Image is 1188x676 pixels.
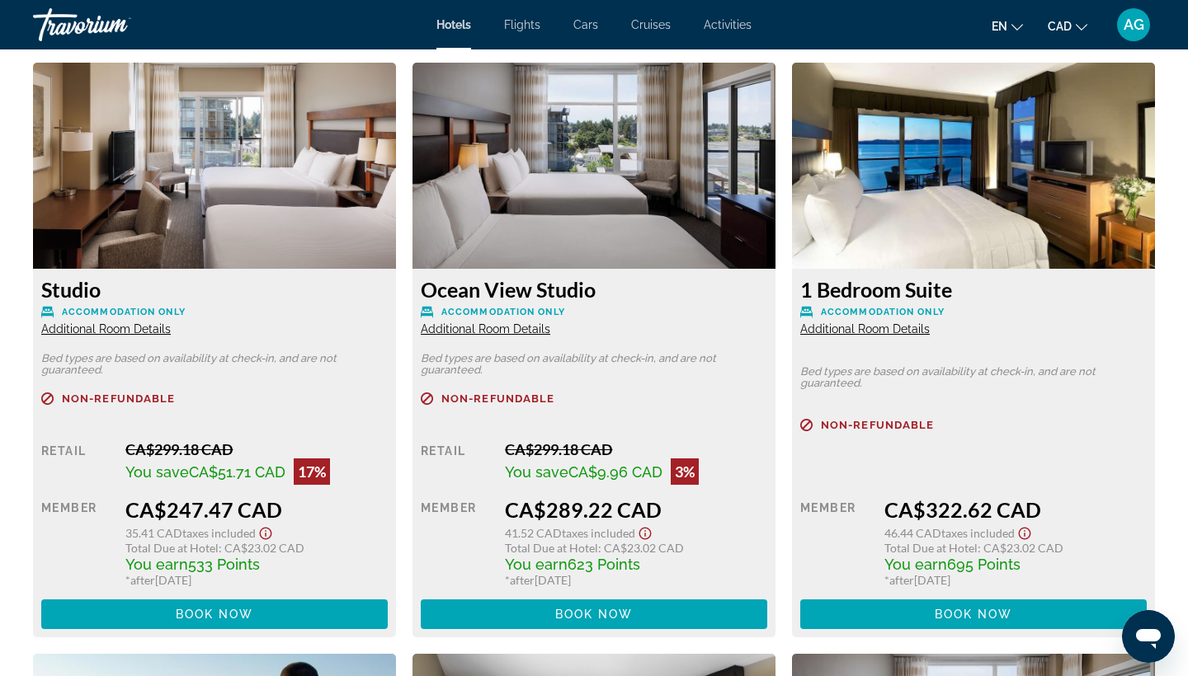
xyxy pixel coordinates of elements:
h3: 1 Bedroom Suite [800,277,1147,302]
span: 46.44 CAD [884,526,941,540]
div: Member [41,497,113,587]
span: Non-refundable [62,393,175,404]
div: * [DATE] [505,573,767,587]
span: CA$9.96 CAD [568,463,662,481]
span: 623 Points [568,556,640,573]
div: * [DATE] [125,573,388,587]
div: Retail [41,440,113,485]
span: Additional Room Details [800,322,930,336]
span: AG [1124,16,1144,33]
div: : CA$23.02 CAD [884,541,1147,555]
a: Hotels [436,18,471,31]
span: 533 Points [188,556,260,573]
span: after [889,573,914,587]
span: Book now [935,608,1013,621]
div: CA$247.47 CAD [125,497,388,522]
div: Member [421,497,493,587]
a: Activities [704,18,752,31]
button: Show Taxes and Fees disclaimer [1015,522,1035,541]
p: Bed types are based on availability at check-in, and are not guaranteed. [800,366,1147,389]
iframe: Button to launch messaging window [1122,610,1175,663]
a: Travorium [33,3,198,46]
span: CA$51.71 CAD [189,463,285,481]
span: 35.41 CAD [125,526,182,540]
span: Additional Room Details [41,322,171,336]
a: Cars [573,18,598,31]
h3: Ocean View Studio [421,277,767,302]
img: 4df8fb26-cf14-40d5-89d1-0e20da4f5a28.jpeg [33,63,396,269]
span: Accommodation Only [441,307,565,317]
div: Member [800,497,872,587]
div: CA$322.62 CAD [884,497,1147,522]
button: Change currency [1048,14,1087,38]
span: Total Due at Hotel [884,541,978,555]
img: c8b7429a-a835-4914-8d5c-8530445a09fd.jpeg [792,63,1155,269]
span: Book now [176,608,254,621]
span: after [130,573,155,587]
div: CA$299.18 CAD [505,440,767,458]
button: Book now [800,599,1147,629]
span: Non-refundable [441,393,554,404]
span: Additional Room Details [421,322,550,336]
span: 41.52 CAD [505,526,562,540]
span: CAD [1048,20,1072,33]
button: Book now [41,599,388,629]
span: after [510,573,535,587]
span: Total Due at Hotel [125,541,219,555]
span: You earn [125,556,188,573]
button: Show Taxes and Fees disclaimer [256,522,276,541]
div: * [DATE] [884,573,1147,587]
h3: Studio [41,277,388,302]
div: 17% [294,458,330,485]
button: User Menu [1112,7,1155,42]
span: You save [505,463,568,481]
span: You earn [505,556,568,573]
div: CA$289.22 CAD [505,497,767,522]
span: en [992,20,1007,33]
div: : CA$23.02 CAD [125,541,388,555]
span: Taxes included [941,526,1015,540]
span: Taxes included [182,526,256,540]
span: 695 Points [947,556,1021,573]
div: CA$299.18 CAD [125,440,388,458]
span: Book now [555,608,634,621]
span: Accommodation Only [821,307,945,317]
span: Total Due at Hotel [505,541,598,555]
span: You save [125,463,189,481]
div: Retail [421,440,493,485]
a: Cruises [631,18,671,31]
p: Bed types are based on availability at check-in, and are not guaranteed. [41,353,388,376]
div: 3% [671,458,699,485]
button: Book now [421,599,767,629]
img: 4249cd34-e236-4da3-9912-c5ac87ce254e.jpeg [412,63,775,269]
div: : CA$23.02 CAD [505,541,767,555]
span: Accommodation Only [62,307,186,317]
p: Bed types are based on availability at check-in, and are not guaranteed. [421,353,767,376]
span: You earn [884,556,947,573]
button: Change language [992,14,1023,38]
span: Non-refundable [821,420,934,430]
span: Taxes included [562,526,635,540]
button: Show Taxes and Fees disclaimer [635,522,655,541]
a: Flights [504,18,540,31]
